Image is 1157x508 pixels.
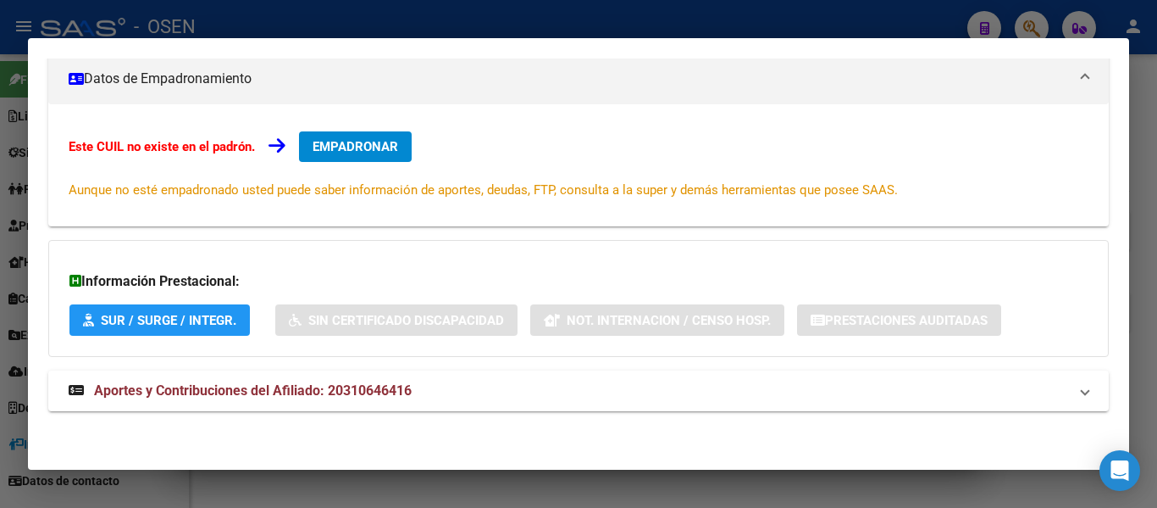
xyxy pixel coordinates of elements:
mat-expansion-panel-header: Aportes y Contribuciones del Afiliado: 20310646416 [48,371,1109,411]
mat-expansion-panel-header: Datos de Empadronamiento [48,53,1109,104]
button: EMPADRONAR [299,131,412,162]
button: Sin Certificado Discapacidad [275,304,518,336]
button: Prestaciones Auditadas [797,304,1001,336]
span: Aunque no esté empadronado usted puede saber información de aportes, deudas, FTP, consulta a la s... [69,182,898,198]
strong: Este CUIL no existe en el padrón. [69,139,255,154]
span: SUR / SURGE / INTEGR. [101,313,236,328]
span: EMPADRONAR [313,139,398,154]
div: Datos de Empadronamiento [48,104,1109,226]
div: Open Intercom Messenger [1099,450,1140,491]
h3: Información Prestacional: [69,271,1088,292]
span: Not. Internacion / Censo Hosp. [567,313,771,328]
mat-panel-title: Datos de Empadronamiento [69,69,1068,89]
span: Aportes y Contribuciones del Afiliado: 20310646416 [94,382,412,399]
button: SUR / SURGE / INTEGR. [69,304,250,336]
button: Not. Internacion / Censo Hosp. [530,304,784,336]
span: Sin Certificado Discapacidad [308,313,504,328]
span: Prestaciones Auditadas [825,313,988,328]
